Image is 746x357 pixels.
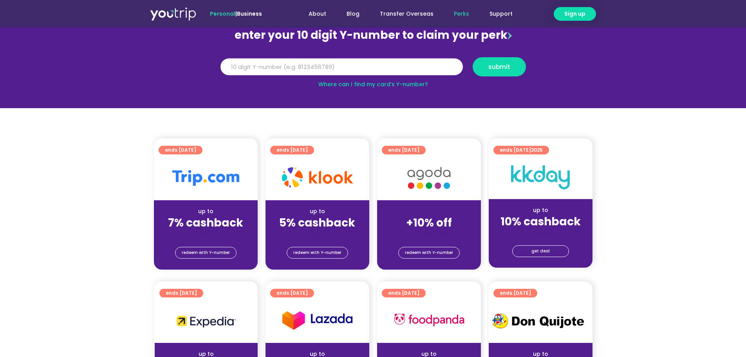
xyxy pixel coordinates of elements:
[217,25,530,45] div: enter your 10 digit Y-number to claim your perk
[554,7,596,21] a: Sign up
[279,215,355,230] strong: 5% cashback
[388,289,419,297] span: ends [DATE]
[388,146,419,154] span: ends [DATE]
[500,146,543,154] span: ends [DATE]
[276,289,308,297] span: ends [DATE]
[166,289,197,297] span: ends [DATE]
[370,7,444,21] a: Transfer Overseas
[168,215,243,230] strong: 7% cashback
[473,57,526,76] button: submit
[160,207,251,216] div: up to
[382,146,426,154] a: ends [DATE]
[182,247,230,258] span: redeem with Y-number
[272,230,363,238] div: (for stays only)
[422,207,436,215] span: up to
[210,10,235,18] span: Personal
[405,247,453,258] span: redeem with Y-number
[479,7,523,21] a: Support
[406,215,452,230] strong: +10% off
[270,146,314,154] a: ends [DATE]
[531,246,550,257] span: get deal
[276,146,308,154] span: ends [DATE]
[493,289,537,297] a: ends [DATE]
[220,57,526,82] form: Y Number
[283,7,523,21] nav: Menu
[512,245,569,257] a: get deal
[298,7,336,21] a: About
[159,289,203,297] a: ends [DATE]
[175,247,237,259] a: redeem with Y-number
[488,64,510,70] span: submit
[210,10,262,18] span: |
[398,247,460,259] a: redeem with Y-number
[237,10,262,18] a: Business
[165,146,196,154] span: ends [DATE]
[500,289,531,297] span: ends [DATE]
[287,247,348,259] a: redeem with Y-number
[336,7,370,21] a: Blog
[382,289,426,297] a: ends [DATE]
[500,214,581,229] strong: 10% cashback
[160,230,251,238] div: (for stays only)
[293,247,341,258] span: redeem with Y-number
[493,146,549,154] a: ends [DATE]2025
[495,206,586,214] div: up to
[159,146,202,154] a: ends [DATE]
[383,230,475,238] div: (for stays only)
[564,10,585,18] span: Sign up
[444,7,479,21] a: Perks
[270,289,314,297] a: ends [DATE]
[495,229,586,237] div: (for stays only)
[220,58,463,76] input: 10 digit Y-number (e.g. 8123456789)
[531,147,543,153] span: 2025
[318,80,428,88] a: Where can I find my card’s Y-number?
[272,207,363,216] div: up to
